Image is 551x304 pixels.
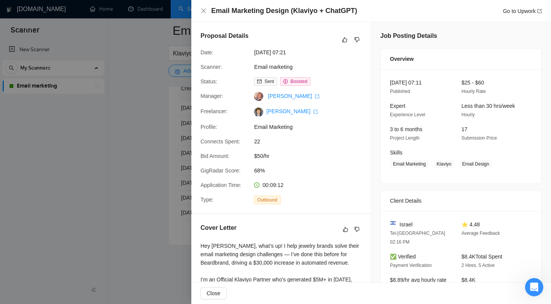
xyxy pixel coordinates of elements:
span: $8.89/hr avg hourly rate paid [390,277,447,291]
p: Active [37,10,52,17]
div: "The selected contractor profile has no compressed profile, please select another profile or try ... [12,75,119,97]
span: Email Design [459,160,492,168]
img: Profile image for Nazar [22,4,34,16]
button: Upload attachment [36,245,42,252]
span: Boosted [290,79,307,84]
button: Start recording [49,245,55,252]
img: c1mafPHJym8I3dO2vJ6p2ePicGyo9acEghXHRsFlb5iF9zz4q62g7G6qnQa243Y-mC [254,107,263,117]
div: What do you mean by switch to another profile? [28,156,147,180]
span: export [313,109,318,114]
span: $25 - $60 [461,80,484,86]
span: export [537,9,542,13]
h5: Cover Letter [201,223,236,232]
span: Expert [390,103,405,109]
span: like [342,37,347,43]
button: Gif picker [24,245,30,252]
button: Home [120,3,134,18]
span: Application Time: [201,182,241,188]
span: 00:09:12 [262,182,284,188]
span: 2 Hires, 5 Active [461,263,495,268]
span: close [201,8,207,14]
span: 3 to 6 months [390,126,422,132]
h5: Job Posting Details [380,31,437,41]
span: Type: [201,197,214,203]
span: export [315,94,320,99]
span: ✅ Verified [390,254,416,260]
button: like [341,225,350,234]
span: Email Marketing [390,160,429,168]
span: Klaviyo [434,160,455,168]
button: Close [201,8,207,14]
button: Emoji picker [12,245,18,252]
div: micah@insendo.co says… [6,156,147,181]
span: dollar [283,79,288,84]
span: Overview [390,55,414,63]
span: Published [390,89,410,94]
button: Close [201,287,227,299]
span: Payment Verification [390,263,432,268]
button: go back [5,3,20,18]
span: Close [207,289,220,297]
span: Skills [390,150,403,156]
div: Please try to generate a proposal once again - now it should work correctly 🙏 [6,219,126,243]
button: dislike [352,225,362,234]
span: Email marketing [254,63,369,71]
div: Please allow me a couple of minutes to check everything in detail 🖥️🔍 [12,20,119,34]
h5: Proposal Details [201,31,248,41]
span: Freelancer: [201,108,228,114]
span: clock-circle [254,182,259,188]
button: Send a message… [131,242,143,255]
span: Connects Spent: [201,138,240,145]
span: Outbound [254,196,280,204]
span: Project Length [390,135,419,141]
span: Hourly [461,112,475,117]
img: 🇮🇱 [390,220,396,226]
span: Tel-[GEOGRAPHIC_DATA] 02:16 PM [390,231,445,245]
span: $50/hr [254,152,369,160]
span: Submission Price [461,135,497,141]
div: Nazar says… [6,40,147,156]
div: This means the system tried to send the proposal but couldn’t because of the contractor profile s... [12,101,119,146]
span: Less than 30 hrs/week [461,103,515,109]
span: ⭐ 4.48 [461,221,480,228]
span: $8.4K [461,277,476,283]
div: Client Details [390,190,532,211]
span: Average Feedback [461,231,500,236]
div: As in, change from the specialized profile? That's the one I was recommended to make. [28,181,147,213]
span: Scanner: [201,64,222,70]
span: Email Marketing [254,123,369,131]
span: [DATE] 07:11 [390,80,422,86]
div: We’ve checked your account and overall the scanners are working fine. The only error showing up o... [6,40,126,150]
span: $8.4K Total Spent [461,254,502,260]
div: Nazar says… [6,219,147,260]
h4: Email Marketing Design (Klaviyo + ChatGPT) [211,6,357,16]
div: Close [134,3,148,17]
span: Manager: [201,93,223,99]
span: Sent [264,79,274,84]
div: We’ve checked your account and overall the scanners are working fine. The only error showing up o... [12,44,119,74]
span: mail [257,79,262,84]
span: 68% [254,166,369,175]
span: Hourly Rate [461,89,486,94]
span: dislike [354,37,360,43]
span: like [343,226,348,232]
span: Status: [201,78,217,85]
a: [PERSON_NAME] export [268,93,320,99]
button: like [340,35,349,44]
div: What do you mean by switch to another profile? [34,161,141,176]
span: Israel [399,220,412,229]
textarea: Message… [7,229,147,242]
span: 17 [461,126,468,132]
span: GigRadar Score: [201,167,240,174]
a: [PERSON_NAME] export [266,108,318,114]
div: As in, change from the specialized profile? That's the one I was recommended to make. [34,186,141,208]
span: Bid Amount: [201,153,230,159]
span: [DATE] 07:21 [254,48,369,57]
a: Go to Upworkexport [503,8,542,14]
span: dislike [354,226,360,232]
span: Date: [201,49,213,55]
h1: Nazar [37,4,55,10]
iframe: Intercom live chat [525,278,543,296]
button: dislike [352,35,362,44]
div: micah@insendo.co says… [6,181,147,219]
